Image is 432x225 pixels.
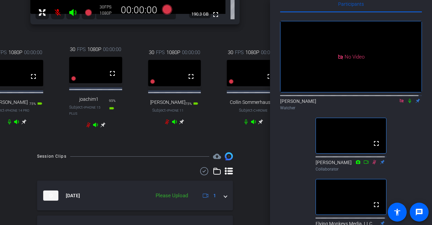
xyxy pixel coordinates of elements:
mat-icon: fullscreen [266,72,274,81]
mat-icon: message [415,208,423,216]
span: 75% [185,102,192,106]
mat-icon: fullscreen [29,72,37,81]
mat-icon: fullscreen [372,201,380,209]
span: - [83,105,84,110]
div: Watcher [280,105,422,111]
span: Collin Sommerhauser1 [230,99,277,105]
span: 00:00:00 [182,49,200,56]
mat-icon: fullscreen [108,69,116,77]
span: 00:00:00 [24,49,42,56]
span: 1080P [245,49,259,56]
span: Participants [338,2,364,6]
span: FPS [77,46,86,53]
div: Please Upload [152,192,191,200]
span: FPS [156,49,165,56]
span: 30 [70,46,75,53]
span: 1080P [87,46,101,53]
span: [PERSON_NAME] [150,99,185,105]
img: thumb-nail [43,190,58,201]
mat-expansion-panel-header: thumb-nail[DATE]Please Upload1 [37,181,233,210]
span: 95% [109,99,115,103]
span: FPS [104,5,111,9]
mat-icon: fullscreen [187,72,195,81]
div: Session Clips [37,153,66,160]
span: Subject [69,104,109,116]
span: Chrome [253,109,268,112]
mat-icon: battery_std [109,106,114,111]
mat-icon: fullscreen [372,139,380,148]
span: - [166,108,167,113]
span: 00:00:00 [103,46,121,53]
span: 1080P [166,49,180,56]
span: Subject [239,107,268,113]
mat-icon: battery_std [37,101,43,106]
div: Collaborator [316,166,386,172]
span: - [4,108,5,113]
mat-icon: fullscreen [212,10,220,19]
span: 1 [213,192,216,199]
span: 75% [29,102,36,106]
mat-icon: cloud_upload [213,152,221,160]
mat-icon: battery_std [193,101,198,106]
span: iPhone 11 [167,109,184,112]
div: [PERSON_NAME] [316,159,386,172]
span: iPhone 15 Plus [69,106,101,115]
span: 30 [149,49,154,56]
span: joachim1 [79,96,99,102]
div: 00:00:00 [116,4,162,16]
div: 1080P [100,10,116,16]
span: Destinations for your clips [213,152,221,160]
span: iPhone 14 Pro [5,109,29,112]
img: Session clips [225,152,233,160]
span: - [252,108,253,113]
span: 1080P [8,49,22,56]
span: No Video [345,53,364,60]
span: 30 [228,49,233,56]
span: [DATE] [66,192,80,199]
span: FPS [235,49,244,56]
mat-icon: accessibility [393,208,401,216]
span: 00:00:00 [261,49,279,56]
span: Subject [152,107,184,113]
span: 190.3 GB [189,10,211,18]
div: 30 [100,4,116,10]
div: [PERSON_NAME] [280,98,422,111]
